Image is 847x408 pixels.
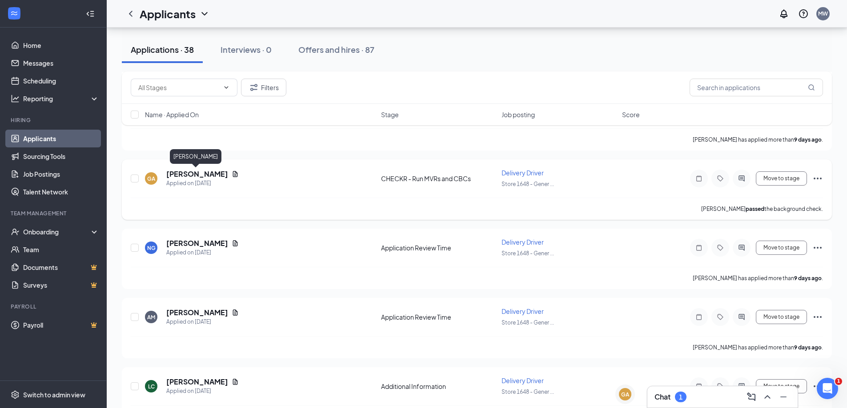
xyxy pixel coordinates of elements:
[812,312,823,322] svg: Ellipses
[694,383,704,390] svg: Note
[166,308,228,317] h5: [PERSON_NAME]
[166,248,239,257] div: Applied on [DATE]
[381,243,496,252] div: Application Review Time
[794,275,822,281] b: 9 days ago
[679,393,682,401] div: 1
[808,84,815,91] svg: MagnifyingGlass
[756,310,807,324] button: Move to stage
[756,241,807,255] button: Move to stage
[381,382,496,391] div: Additional Information
[221,44,272,55] div: Interviews · 0
[694,175,704,182] svg: Note
[794,136,822,143] b: 9 days ago
[223,84,230,91] svg: ChevronDown
[715,313,726,321] svg: Tag
[166,179,239,188] div: Applied on [DATE]
[241,79,286,96] button: Filter Filters
[762,392,773,402] svg: ChevronUp
[621,391,629,398] div: GA
[694,244,704,251] svg: Note
[502,388,554,395] span: Store 1648 - Gener ...
[776,390,791,404] button: Minimize
[744,390,759,404] button: ComposeMessage
[232,240,239,247] svg: Document
[736,383,747,390] svg: ActiveChat
[23,227,92,236] div: Onboarding
[690,79,823,96] input: Search in applications
[23,165,99,183] a: Job Postings
[502,110,535,119] span: Job posting
[736,244,747,251] svg: ActiveChat
[11,303,97,310] div: Payroll
[232,378,239,385] svg: Document
[746,392,757,402] svg: ComposeMessage
[693,136,823,143] p: [PERSON_NAME] has applied more than .
[166,387,239,396] div: Applied on [DATE]
[381,313,496,321] div: Application Review Time
[502,169,544,177] span: Delivery Driver
[502,319,554,326] span: Store 1648 - Gener ...
[715,383,726,390] svg: Tag
[381,110,399,119] span: Stage
[693,274,823,282] p: [PERSON_NAME] has applied more than .
[145,110,199,119] span: Name · Applied On
[736,175,747,182] svg: ActiveChat
[760,390,775,404] button: ChevronUp
[694,313,704,321] svg: Note
[23,258,99,276] a: DocumentsCrown
[812,242,823,253] svg: Ellipses
[11,116,97,124] div: Hiring
[23,241,99,258] a: Team
[23,390,85,399] div: Switch to admin view
[298,44,374,55] div: Offers and hires · 87
[166,238,228,248] h5: [PERSON_NAME]
[166,377,228,387] h5: [PERSON_NAME]
[166,169,228,179] h5: [PERSON_NAME]
[502,250,554,257] span: Store 1648 - Gener ...
[23,147,99,165] a: Sourcing Tools
[746,206,764,212] b: passed
[835,378,842,385] span: 1
[23,94,100,103] div: Reporting
[794,344,822,351] b: 9 days ago
[199,8,210,19] svg: ChevronDown
[11,210,97,217] div: Team Management
[138,83,219,92] input: All Stages
[693,344,823,351] p: [PERSON_NAME] has applied more than .
[23,130,99,147] a: Applicants
[23,316,99,334] a: PayrollCrown
[23,72,99,90] a: Scheduling
[778,392,789,402] svg: Minimize
[818,10,828,17] div: MW
[622,110,640,119] span: Score
[23,183,99,201] a: Talent Network
[502,238,544,246] span: Delivery Driver
[147,313,155,321] div: AM
[232,170,239,178] svg: Document
[798,8,809,19] svg: QuestionInfo
[170,149,221,164] div: [PERSON_NAME]
[166,317,239,326] div: Applied on [DATE]
[715,175,726,182] svg: Tag
[756,379,807,393] button: Move to stage
[23,36,99,54] a: Home
[147,175,155,182] div: GA
[736,313,747,321] svg: ActiveChat
[381,174,496,183] div: CHECKR - Run MVRs and CBCs
[86,9,95,18] svg: Collapse
[502,376,544,384] span: Delivery Driver
[249,82,259,93] svg: Filter
[812,173,823,184] svg: Ellipses
[502,307,544,315] span: Delivery Driver
[147,244,156,252] div: NG
[23,54,99,72] a: Messages
[779,8,789,19] svg: Notifications
[701,205,823,213] p: [PERSON_NAME] the background check.
[812,381,823,392] svg: Ellipses
[125,8,136,19] svg: ChevronLeft
[715,244,726,251] svg: Tag
[654,392,670,402] h3: Chat
[148,383,155,390] div: LC
[23,276,99,294] a: SurveysCrown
